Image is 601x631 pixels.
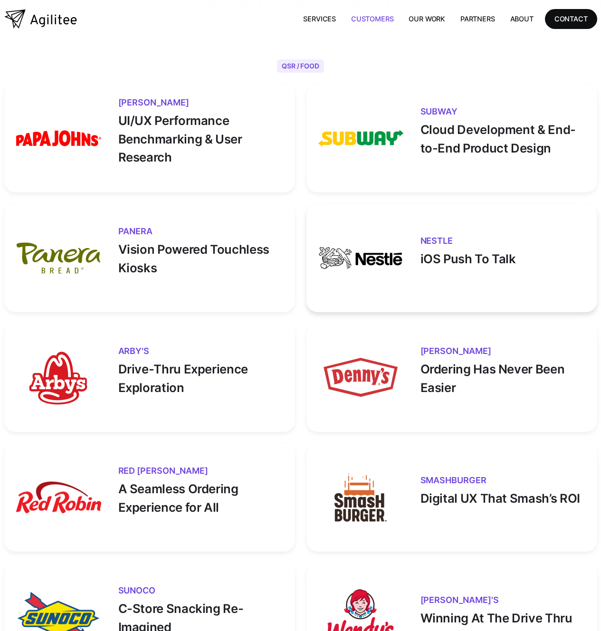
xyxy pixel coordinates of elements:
a: Customers [343,9,401,29]
p: UI/UX Performance Benchmarking & User Research [118,107,284,166]
p: Drive-Thru Experience Exploration [118,355,284,397]
a: Our Work [401,9,453,29]
p: A Seamless Ordering Experience for All [118,475,284,516]
a: Partners [453,9,503,29]
h3: RED [PERSON_NAME] [118,467,284,475]
h3: SUNOCO [118,586,284,595]
a: home [4,10,77,29]
p: Ordering Has Never Been Easier [420,355,586,397]
h3: SUBWAY [420,107,586,116]
h3: NESTLE [420,237,586,245]
h3: [PERSON_NAME] [420,347,586,355]
div: QSR / Food [277,59,324,73]
a: Services [296,9,343,29]
h3: [PERSON_NAME]'S [420,596,586,604]
p: Vision Powered Touchless Kiosks [118,236,284,277]
a: CONTACT [545,9,597,29]
p: Winning At The Drive Thru [420,604,586,627]
h3: ARBY'S [118,347,284,355]
h3: [PERSON_NAME] [118,98,284,107]
div: CONTACT [554,13,588,25]
p: iOS Push To Talk [420,245,586,268]
h3: SMASHBURGER [420,476,586,485]
p: Digital UX That Smash’s ROI [420,485,586,507]
p: Cloud Development & End-to-End Product Design [420,116,586,157]
h3: PANERA [118,227,284,236]
a: About [503,9,541,29]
